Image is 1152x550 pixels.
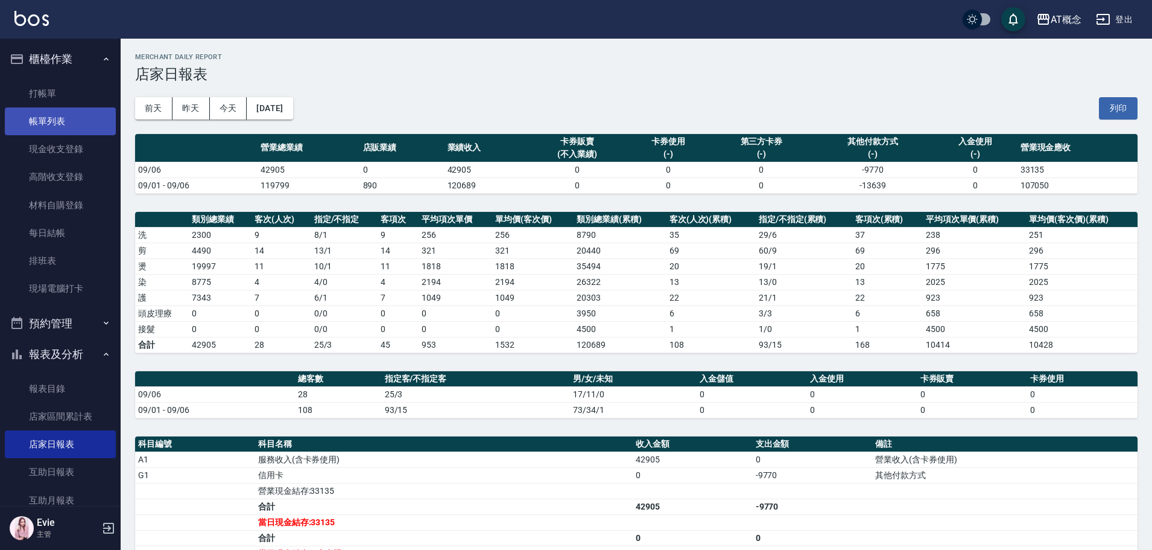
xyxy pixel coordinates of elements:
a: 高階收支登錄 [5,163,116,191]
td: 321 [492,243,574,258]
td: 890 [360,177,445,193]
td: 09/06 [135,162,258,177]
td: 0 [529,162,626,177]
td: 28 [295,386,382,402]
div: 卡券使用 [629,135,707,148]
td: 0 [252,321,311,337]
td: 4490 [189,243,252,258]
div: 卡券販賣 [532,135,623,148]
td: 10 / 1 [311,258,378,274]
div: (不入業績) [532,148,623,161]
td: A1 [135,452,255,467]
td: 13 / 0 [756,274,852,290]
td: 13 / 1 [311,243,378,258]
th: 客項次 [378,212,419,228]
td: 0 [633,467,753,483]
td: 321 [419,243,492,258]
td: 營業現金結存:33135 [255,483,633,499]
div: 入金使用 [936,135,1014,148]
td: 9 [252,227,311,243]
td: 0 [711,162,813,177]
td: 0 [711,177,813,193]
td: 296 [923,243,1027,258]
td: 11 [252,258,311,274]
td: 4500 [923,321,1027,337]
td: 13 [852,274,923,290]
td: 8775 [189,274,252,290]
button: save [1001,7,1025,31]
td: 09/01 - 09/06 [135,402,295,418]
th: 入金使用 [807,371,917,387]
td: 20440 [574,243,666,258]
a: 排班表 [5,247,116,275]
div: 其他付款方式 [815,135,929,148]
a: 現場電腦打卡 [5,275,116,302]
td: 8790 [574,227,666,243]
td: 108 [666,337,756,353]
td: 2025 [923,274,1027,290]
td: 73/34/1 [570,402,697,418]
td: 296 [1026,243,1138,258]
td: 42905 [633,452,753,467]
td: 251 [1026,227,1138,243]
th: 科目編號 [135,436,255,452]
td: 33135 [1017,162,1138,177]
td: 7343 [189,290,252,305]
button: 昨天 [172,97,210,120]
img: Logo [14,11,49,26]
td: 合計 [255,499,633,514]
th: 客次(人次)(累積) [666,212,756,228]
td: 4 [378,274,419,290]
td: 0 [189,305,252,321]
td: 42905 [189,337,252,353]
td: 1049 [492,290,574,305]
td: 0 [252,305,311,321]
td: 19 / 1 [756,258,852,274]
td: 1 / 0 [756,321,852,337]
th: 營業總業績 [258,134,360,162]
td: 1818 [419,258,492,274]
td: 0 [492,305,574,321]
th: 收入金額 [633,436,753,452]
h3: 店家日報表 [135,66,1138,83]
td: 1 [666,321,756,337]
td: 108 [295,402,382,418]
td: 0 / 0 [311,305,378,321]
th: 指定/不指定 [311,212,378,228]
td: 29 / 6 [756,227,852,243]
a: 每日結帳 [5,219,116,247]
td: 0 [753,530,873,546]
th: 營業現金應收 [1017,134,1138,162]
td: 953 [419,337,492,353]
h2: Merchant Daily Report [135,53,1138,61]
td: 2194 [419,274,492,290]
th: 卡券販賣 [917,371,1028,387]
a: 店家日報表 [5,430,116,458]
td: 256 [492,227,574,243]
button: 前天 [135,97,172,120]
td: 168 [852,337,923,353]
th: 單均價(客次價)(累積) [1026,212,1138,228]
td: 合計 [135,337,189,353]
td: 09/01 - 09/06 [135,177,258,193]
td: 營業收入(含卡券使用) [872,452,1138,467]
td: 238 [923,227,1027,243]
td: 120689 [445,177,529,193]
td: -13639 [812,177,932,193]
td: 0 [378,305,419,321]
button: [DATE] [247,97,293,120]
td: 當日現金結存:33135 [255,514,633,530]
td: 0 [933,177,1017,193]
td: 119799 [258,177,360,193]
td: 93/15 [382,402,571,418]
td: 0 [697,402,807,418]
td: 服務收入(含卡券使用) [255,452,633,467]
table: a dense table [135,212,1138,353]
td: 42905 [258,162,360,177]
a: 互助日報表 [5,458,116,486]
div: (-) [936,148,1014,161]
td: G1 [135,467,255,483]
div: (-) [629,148,707,161]
td: 9 [378,227,419,243]
td: 26322 [574,274,666,290]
